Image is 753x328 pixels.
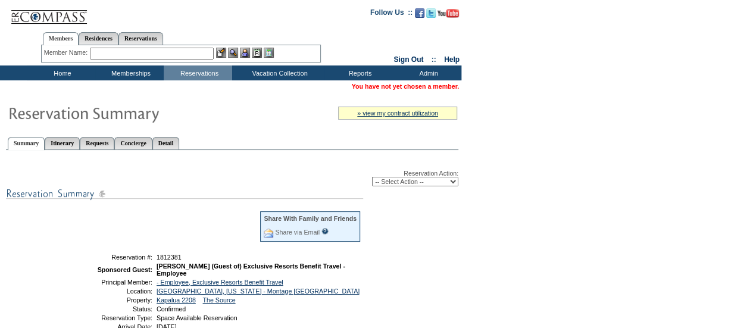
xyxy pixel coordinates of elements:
[67,305,152,313] td: Status:
[43,32,79,45] a: Members
[357,110,438,117] a: » view my contract utilization
[45,137,80,149] a: Itinerary
[114,137,152,149] a: Concierge
[152,137,180,149] a: Detail
[240,48,250,58] img: Impersonate
[67,288,152,295] td: Location:
[157,288,360,295] a: [GEOGRAPHIC_DATA], [US_STATE] - Montage [GEOGRAPHIC_DATA]
[426,12,436,19] a: Follow us on Twitter
[157,279,283,286] a: - Employee, Exclusive Resorts Benefit Travel
[426,8,436,18] img: Follow us on Twitter
[118,32,163,45] a: Reservations
[27,65,95,80] td: Home
[157,296,196,304] a: Kapalua 2208
[164,65,232,80] td: Reservations
[79,32,118,45] a: Residences
[393,65,461,80] td: Admin
[44,48,90,58] div: Member Name:
[370,7,413,21] td: Follow Us ::
[393,55,423,64] a: Sign Out
[67,254,152,261] td: Reservation #:
[275,229,320,236] a: Share via Email
[157,263,345,277] span: [PERSON_NAME] (Guest of) Exclusive Resorts Benefit Travel - Employee
[67,314,152,321] td: Reservation Type:
[264,48,274,58] img: b_calculator.gif
[232,65,324,80] td: Vacation Collection
[157,254,182,261] span: 1812381
[80,137,114,149] a: Requests
[228,48,238,58] img: View
[438,9,459,18] img: Subscribe to our YouTube Channel
[6,186,363,201] img: subTtlResSummary.gif
[67,296,152,304] td: Property:
[432,55,436,64] span: ::
[444,55,460,64] a: Help
[216,48,226,58] img: b_edit.gif
[324,65,393,80] td: Reports
[95,65,164,80] td: Memberships
[264,215,357,222] div: Share With Family and Friends
[157,314,237,321] span: Space Available Reservation
[352,83,459,90] span: You have not yet chosen a member.
[252,48,262,58] img: Reservations
[438,12,459,19] a: Subscribe to our YouTube Channel
[415,8,424,18] img: Become our fan on Facebook
[6,170,458,186] div: Reservation Action:
[8,137,45,150] a: Summary
[202,296,235,304] a: The Source
[415,12,424,19] a: Become our fan on Facebook
[98,266,152,273] strong: Sponsored Guest:
[157,305,186,313] span: Confirmed
[321,228,329,235] input: What is this?
[8,101,246,124] img: Reservaton Summary
[67,279,152,286] td: Principal Member:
